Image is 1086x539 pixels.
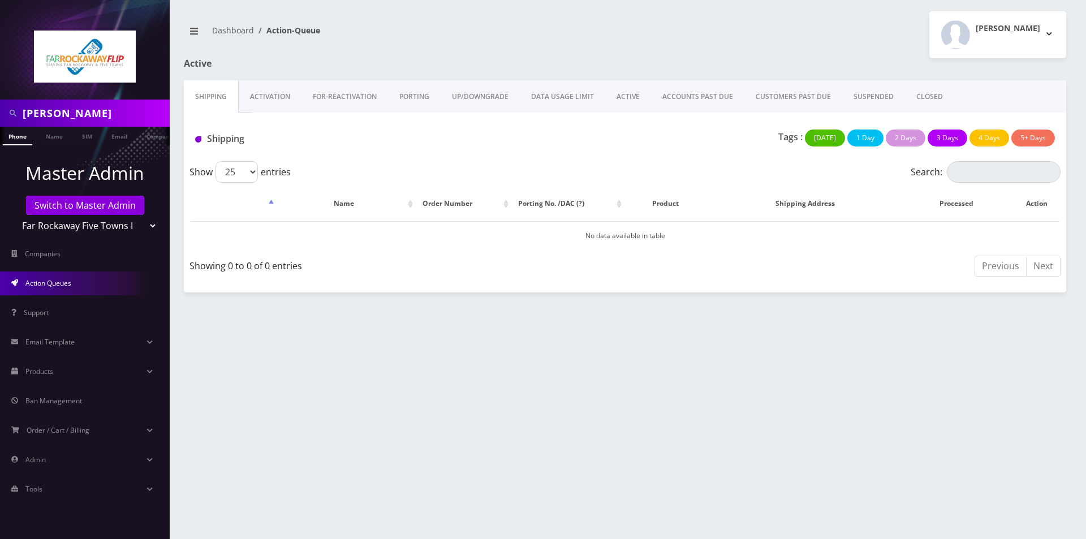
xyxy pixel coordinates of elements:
[975,256,1027,277] a: Previous
[744,80,842,113] a: CUSTOMERS PAST DUE
[25,337,75,347] span: Email Template
[3,127,32,145] a: Phone
[520,80,605,113] a: DATA USAGE LIMIT
[23,102,167,124] input: Search in Company
[388,80,441,113] a: PORTING
[27,425,89,435] span: Order / Cart / Billing
[905,80,954,113] a: CLOSED
[969,130,1009,146] button: 4 Days
[189,255,617,273] div: Showing 0 to 0 of 0 entries
[195,136,201,143] img: Shipping
[189,161,291,183] label: Show entries
[25,366,53,376] span: Products
[24,308,49,317] span: Support
[441,80,520,113] a: UP/DOWNGRADE
[651,80,744,113] a: ACCOUNTS PAST DUE
[1026,256,1061,277] a: Next
[25,249,61,258] span: Companies
[1014,187,1059,220] th: Action
[278,187,416,220] th: Name: activate to sort column ascending
[191,221,1059,250] td: No data available in table
[195,133,471,144] h1: Shipping
[778,130,803,144] p: Tags :
[216,161,258,183] select: Showentries
[911,161,1061,183] label: Search:
[976,24,1040,33] h2: [PERSON_NAME]
[847,130,884,146] button: 1 Day
[301,80,388,113] a: FOR-REActivation
[25,484,42,494] span: Tools
[26,196,144,215] a: Switch to Master Admin
[928,130,967,146] button: 3 Days
[184,58,467,69] h1: Active
[906,187,1012,220] th: Processed: activate to sort column ascending
[141,127,179,144] a: Company
[34,31,136,83] img: Far Rockaway Five Towns Flip
[254,24,320,36] li: Action-Queue
[842,80,905,113] a: SUSPENDED
[212,25,254,36] a: Dashboard
[184,80,239,113] a: Shipping
[25,278,71,288] span: Action Queues
[947,161,1061,183] input: Search:
[76,127,98,144] a: SIM
[184,19,617,51] nav: breadcrumb
[1011,130,1055,146] button: 5+ Days
[605,80,651,113] a: ACTIVE
[25,396,82,406] span: Ban Management
[886,130,925,146] button: 2 Days
[40,127,68,144] a: Name
[417,187,511,220] th: Order Number: activate to sort column ascending
[512,187,624,220] th: Porting No. /DAC (?): activate to sort column ascending
[239,80,301,113] a: Activation
[706,187,904,220] th: Shipping Address
[929,11,1066,58] button: [PERSON_NAME]
[805,130,845,146] button: [DATE]
[191,187,277,220] th: : activate to sort column descending
[106,127,133,144] a: Email
[626,187,705,220] th: Product
[25,455,46,464] span: Admin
